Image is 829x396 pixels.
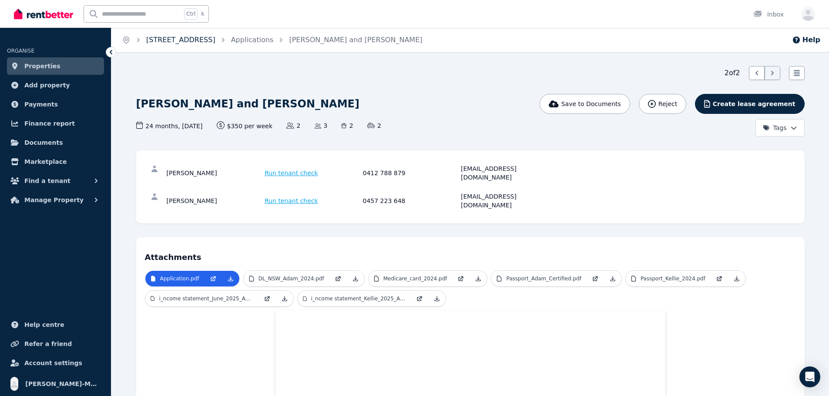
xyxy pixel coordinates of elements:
a: [PERSON_NAME] and [PERSON_NAME] [289,36,422,44]
span: Find a tenant [24,176,70,186]
a: i_ncome statement_Kellie_2025_August.pdf [298,291,411,306]
span: Help centre [24,319,64,330]
a: Documents [7,134,104,151]
div: 0412 788 879 [363,164,459,182]
a: DL_NSW_Adam_2024.pdf [244,271,329,286]
h4: Attachments [145,246,796,263]
span: k [201,10,204,17]
a: Application.pdf [145,271,205,286]
button: Find a tenant [7,172,104,190]
a: Download Attachment [604,271,621,286]
a: Open in new Tab [711,271,728,286]
a: Refer a friend [7,335,104,353]
div: 0457 223 648 [363,192,459,210]
button: Help [792,35,820,45]
a: Open in new Tab [258,291,276,306]
a: Finance report [7,115,104,132]
a: [STREET_ADDRESS] [146,36,215,44]
span: Account settings [24,358,82,368]
a: Help centre [7,316,104,333]
button: Tags [755,119,805,136]
p: i_ncome statement_June_2025_Adam.pdf [159,295,253,302]
span: Add property [24,80,70,90]
a: Marketplace [7,153,104,170]
span: Payments [24,99,58,110]
div: [EMAIL_ADDRESS][DOMAIN_NAME] [461,164,557,182]
span: Save to Documents [561,100,621,108]
span: [PERSON_NAME]-May [PERSON_NAME] [25,379,101,389]
span: 24 months , [DATE] [136,121,203,130]
nav: Breadcrumb [111,28,433,52]
span: Create lease agreement [713,100,795,108]
span: $350 per week [217,121,273,130]
a: Medicare_card_2024.pdf [369,271,453,286]
a: Open in new Tab [587,271,604,286]
span: Tags [763,123,787,132]
a: Download Attachment [428,291,446,306]
div: [PERSON_NAME] [167,192,262,210]
a: Add property [7,77,104,94]
a: Open in new Tab [452,271,470,286]
a: Open in new Tab [411,291,428,306]
a: Download Attachment [728,271,745,286]
img: RentBetter [14,7,73,20]
a: Download Attachment [347,271,364,286]
p: DL_NSW_Adam_2024.pdf [258,275,324,282]
span: 2 [286,121,300,130]
span: ORGANISE [7,48,34,54]
span: Run tenant check [265,196,318,205]
span: Properties [24,61,60,71]
span: Refer a friend [24,339,72,349]
a: Account settings [7,354,104,372]
span: 3 [315,121,328,130]
p: Medicare_card_2024.pdf [383,275,447,282]
a: Passport_Kellie_2024.pdf [626,271,711,286]
a: i_ncome statement_June_2025_Adam.pdf [145,291,258,306]
span: Ctrl [184,8,198,20]
div: Inbox [753,10,784,19]
button: Manage Property [7,191,104,209]
span: Manage Property [24,195,84,205]
p: Passport_Kellie_2024.pdf [641,275,705,282]
span: Marketplace [24,156,67,167]
a: Download Attachment [222,271,239,286]
span: Finance report [24,118,75,129]
a: Open in new Tab [329,271,347,286]
a: Download Attachment [276,291,293,306]
h1: [PERSON_NAME] and [PERSON_NAME] [136,97,359,111]
p: i_ncome statement_Kellie_2025_August.pdf [311,295,406,302]
span: Documents [24,137,63,148]
button: Save to Documents [540,94,630,114]
div: [PERSON_NAME] [167,164,262,182]
a: Applications [231,36,274,44]
a: Open in new Tab [205,271,222,286]
div: [EMAIL_ADDRESS][DOMAIN_NAME] [461,192,557,210]
span: 2 [367,121,381,130]
button: Create lease agreement [695,94,804,114]
div: Open Intercom Messenger [799,366,820,387]
button: Reject [639,94,686,114]
span: 2 [341,121,353,130]
p: Passport_Adam_Certified.pdf [506,275,581,282]
a: Properties [7,57,104,75]
span: 2 of 2 [725,68,740,78]
a: Download Attachment [470,271,487,286]
p: Application.pdf [160,275,199,282]
span: Run tenant check [265,169,318,177]
span: Reject [658,100,677,108]
a: Payments [7,96,104,113]
a: Passport_Adam_Certified.pdf [491,271,586,286]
